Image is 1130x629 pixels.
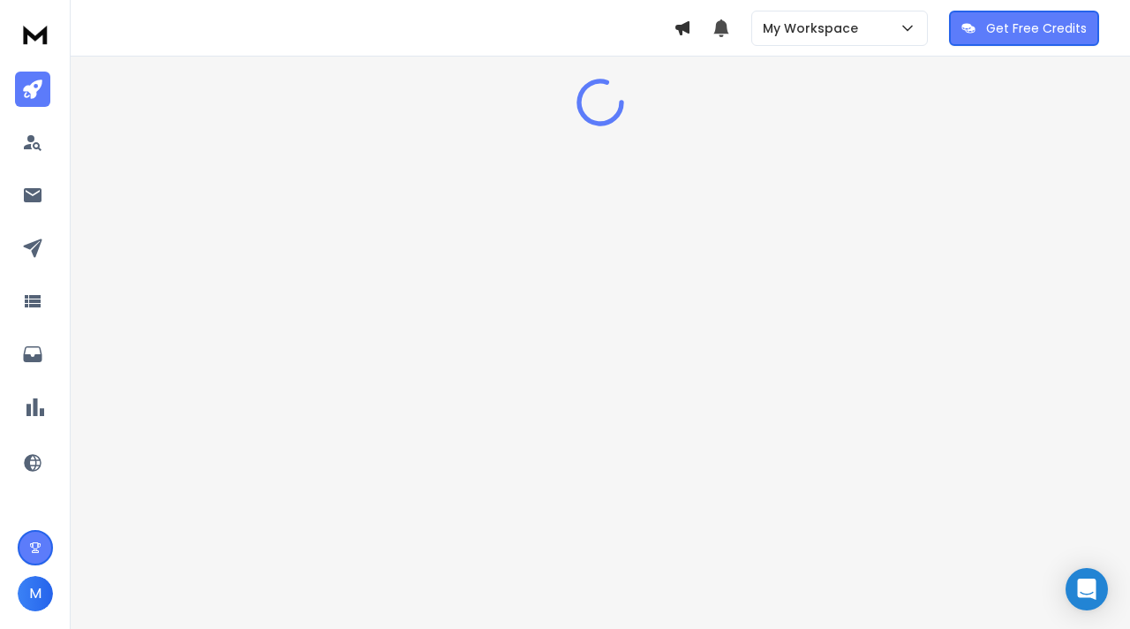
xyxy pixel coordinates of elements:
button: M [18,576,53,611]
div: Open Intercom Messenger [1066,568,1108,610]
img: logo [18,18,53,50]
p: My Workspace [763,19,865,37]
p: Get Free Credits [986,19,1087,37]
button: Get Free Credits [949,11,1099,46]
